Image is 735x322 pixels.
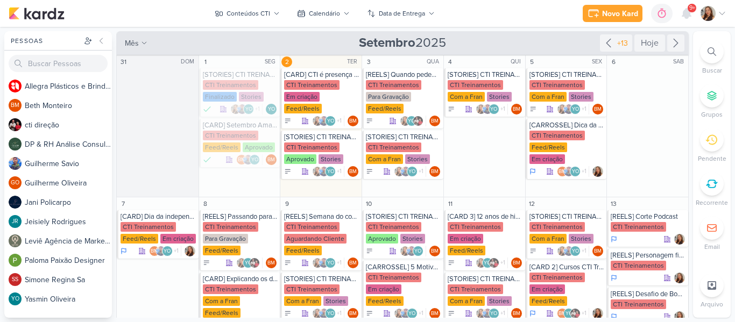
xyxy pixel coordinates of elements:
img: Jani Policarpo [9,196,22,209]
img: cti direção [9,118,22,131]
div: SEX [592,58,605,66]
img: Franciluce Carvalho [674,234,685,245]
div: Com a Fran [203,296,240,306]
div: [REELS] Corte Podcast [611,212,686,221]
div: Com a Fran [529,92,567,102]
div: Pessoas [9,36,82,46]
div: Beth Monteiro [348,116,358,126]
p: YO [245,261,252,266]
div: 12 [527,198,538,209]
div: QUA [427,58,442,66]
div: c t i d i r e ç ã o [25,119,112,131]
div: Responsável: Beth Monteiro [511,104,522,115]
div: Yasmin Oliveira [243,104,254,115]
div: Novo Kard [602,8,638,19]
div: Beth Monteiro [557,166,568,177]
div: Em criação [284,92,320,102]
img: Allegra Plásticos e Brindes Personalizados [9,80,22,92]
div: [CARROSSEL] 5 Motivos para participar do CTI Fire Day [366,263,441,271]
img: cti direção [249,257,260,268]
div: Colaboradores: Franciluce Carvalho, Guilherme Savio, Yasmin Oliveira, cti direção [394,166,426,177]
p: YO [572,107,579,112]
div: Em criação [529,154,565,164]
div: Colaboradores: Franciluce Carvalho, Yasmin Oliveira, cti direção [400,116,426,126]
span: +1 [336,117,342,125]
div: Yasmin Oliveira [249,154,260,165]
div: [STORIES] CTI TREINAMENTOS [448,70,523,79]
p: BM [431,169,439,175]
div: CTI Treinamentos [203,284,258,294]
div: QUI [511,58,524,66]
div: Responsável: Beth Monteiro [429,116,440,126]
div: Yasmin Oliveira [9,292,22,305]
div: A l l e g r a P l á s t i c o s e B r i n d e s P e r s o n a l i z a d o s [25,81,112,92]
div: A Fazer [284,168,292,175]
div: [CARD 3] 12 anos de história [448,212,523,221]
div: B e t h M o n t e i r o [25,100,112,111]
div: Feed/Reels [203,246,241,255]
span: +1 [499,259,505,267]
div: Finalizado [203,154,211,165]
div: 13 [608,198,619,209]
p: YO [572,249,579,254]
div: Em criação [366,284,401,294]
div: Feed/Reels [203,142,241,152]
div: Colaboradores: Franciluce Carvalho, Yasmin Oliveira, cti direção, Paloma Paixão Designer [476,257,508,268]
div: Colaboradores: Franciluce Carvalho, Guilherme Savio, Yasmin Oliveira, cti direção [557,104,589,115]
div: Yasmin Oliveira [413,246,423,256]
p: BM [151,249,158,254]
div: Com a Fran [529,234,567,244]
div: Beth Monteiro [429,166,440,177]
div: Feed/Reels [284,104,322,113]
div: [STORIES] CTI TREINAMENTOS [366,212,441,221]
div: [STORIES] CTI TREINAMENTOS [284,133,359,141]
div: 11 [445,198,456,209]
p: GO [11,180,19,186]
div: CTI Treinamentos [611,222,666,232]
div: CTI Treinamentos [121,222,176,232]
div: Yasmin Oliveira [325,166,336,177]
div: CTI Treinamentos [529,80,585,90]
button: Novo Kard [583,5,642,22]
div: Stories [319,154,343,164]
div: Aprovado [284,154,316,164]
div: Com a Fran [284,296,321,306]
img: Franciluce Carvalho [236,257,247,268]
div: J a n i P o l i c a r p o [25,197,112,208]
div: Colaboradores: Franciluce Carvalho, Guilherme Savio, Yasmin Oliveira, cti direção [476,104,508,115]
div: Colaboradores: Franciluce Carvalho, Guilherme Savio, Yasmin Oliveira, cti direção [230,104,263,115]
img: Franciluce Carvalho [312,257,323,268]
div: Com a Fran [366,154,403,164]
div: [CARD] Dia da independência [121,212,196,221]
div: CTI Treinamentos [203,131,258,140]
div: Y a s m i n O l i v e i r a [25,294,112,305]
div: TER [347,58,361,66]
div: Feed/Reels [529,142,567,152]
div: Beth Monteiro [511,104,522,115]
div: Responsável: Beth Monteiro [266,154,277,165]
div: A Fazer [529,105,537,113]
div: Colaboradores: Franciluce Carvalho, Guilherme Savio, Yasmin Oliveira, cti direção [312,166,344,177]
div: Responsável: Beth Monteiro [429,166,440,177]
div: Em criação [448,234,483,244]
img: Franciluce Carvalho [400,116,411,126]
div: Simone Regina Sa [9,273,22,286]
div: Yasmin Oliveira [243,257,253,268]
span: +1 [254,105,260,113]
p: YO [251,158,258,163]
p: YO [11,296,19,302]
div: J e i s i e l y R o d r i g u e s [25,216,112,227]
img: Guilherme Savio [319,116,329,126]
div: Beth Monteiro [429,116,440,126]
img: Leviê Agência de Marketing Digital [9,234,22,247]
div: Colaboradores: Beth Monteiro, Guilherme Savio, Yasmin Oliveira, cti direção [149,246,181,256]
img: Franciluce Carvalho [557,246,568,256]
div: Responsável: Franciluce Carvalho [185,246,195,256]
div: CTI Treinamentos [366,142,421,152]
span: +1 [336,167,342,176]
img: Guilherme Savio [9,157,22,170]
div: CTI Treinamentos [529,273,585,282]
div: Finalizado [203,92,237,102]
div: Beth Monteiro [266,257,277,268]
div: A Fazer [366,117,373,125]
